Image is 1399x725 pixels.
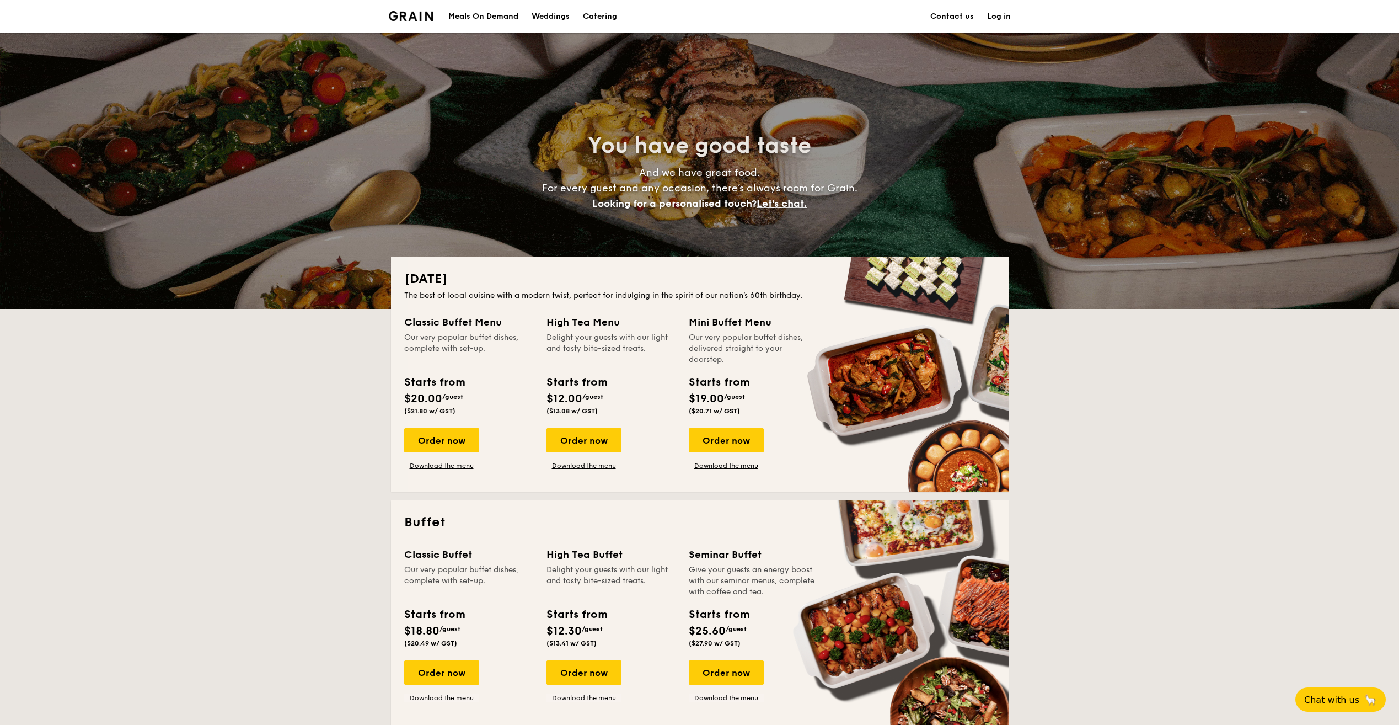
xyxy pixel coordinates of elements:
[689,625,726,638] span: $25.60
[546,606,607,623] div: Starts from
[404,374,464,391] div: Starts from
[582,393,603,401] span: /guest
[546,374,607,391] div: Starts from
[689,639,741,647] span: ($27.90 w/ GST)
[542,167,857,210] span: And we have great food. For every guest and any occasion, there’s always room for Grain.
[404,290,995,301] div: The best of local cuisine with a modern twist, perfect for indulging in the spirit of our nation’...
[546,694,621,702] a: Download the menu
[689,407,740,415] span: ($20.71 w/ GST)
[689,428,764,452] div: Order now
[404,428,479,452] div: Order now
[404,639,457,647] span: ($20.49 w/ GST)
[689,392,724,406] span: $19.00
[726,625,747,633] span: /guest
[546,392,582,406] span: $12.00
[404,407,455,415] span: ($21.80 w/ GST)
[404,547,533,562] div: Classic Buffet
[404,625,439,638] span: $18.80
[546,639,597,647] span: ($13.41 w/ GST)
[389,11,433,21] img: Grain
[757,198,807,210] span: Let's chat.
[404,392,442,406] span: $20.00
[689,564,818,598] div: Give your guests an energy boost with our seminar menus, complete with coffee and tea.
[404,564,533,598] div: Our very popular buffet dishes, complete with set-up.
[689,660,764,685] div: Order now
[404,660,479,685] div: Order now
[1304,695,1359,705] span: Chat with us
[689,606,749,623] div: Starts from
[546,564,676,598] div: Delight your guests with our light and tasty bite-sized treats.
[588,132,811,159] span: You have good taste
[546,461,621,470] a: Download the menu
[689,332,818,365] div: Our very popular buffet dishes, delivered straight to your doorstep.
[404,606,464,623] div: Starts from
[546,428,621,452] div: Order now
[404,694,479,702] a: Download the menu
[546,625,582,638] span: $12.30
[404,514,995,531] h2: Buffet
[689,461,764,470] a: Download the menu
[582,625,603,633] span: /guest
[442,393,463,401] span: /guest
[546,407,598,415] span: ($13.08 w/ GST)
[689,547,818,562] div: Seminar Buffet
[546,314,676,330] div: High Tea Menu
[404,270,995,288] h2: [DATE]
[404,461,479,470] a: Download the menu
[439,625,460,633] span: /guest
[404,332,533,365] div: Our very popular buffet dishes, complete with set-up.
[1295,687,1386,712] button: Chat with us🦙
[404,314,533,330] div: Classic Buffet Menu
[689,314,818,330] div: Mini Buffet Menu
[389,11,433,21] a: Logotype
[546,332,676,365] div: Delight your guests with our light and tasty bite-sized treats.
[546,660,621,685] div: Order now
[689,694,764,702] a: Download the menu
[1364,694,1377,706] span: 🦙
[546,547,676,562] div: High Tea Buffet
[724,393,745,401] span: /guest
[592,198,757,210] span: Looking for a personalised touch?
[689,374,749,391] div: Starts from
